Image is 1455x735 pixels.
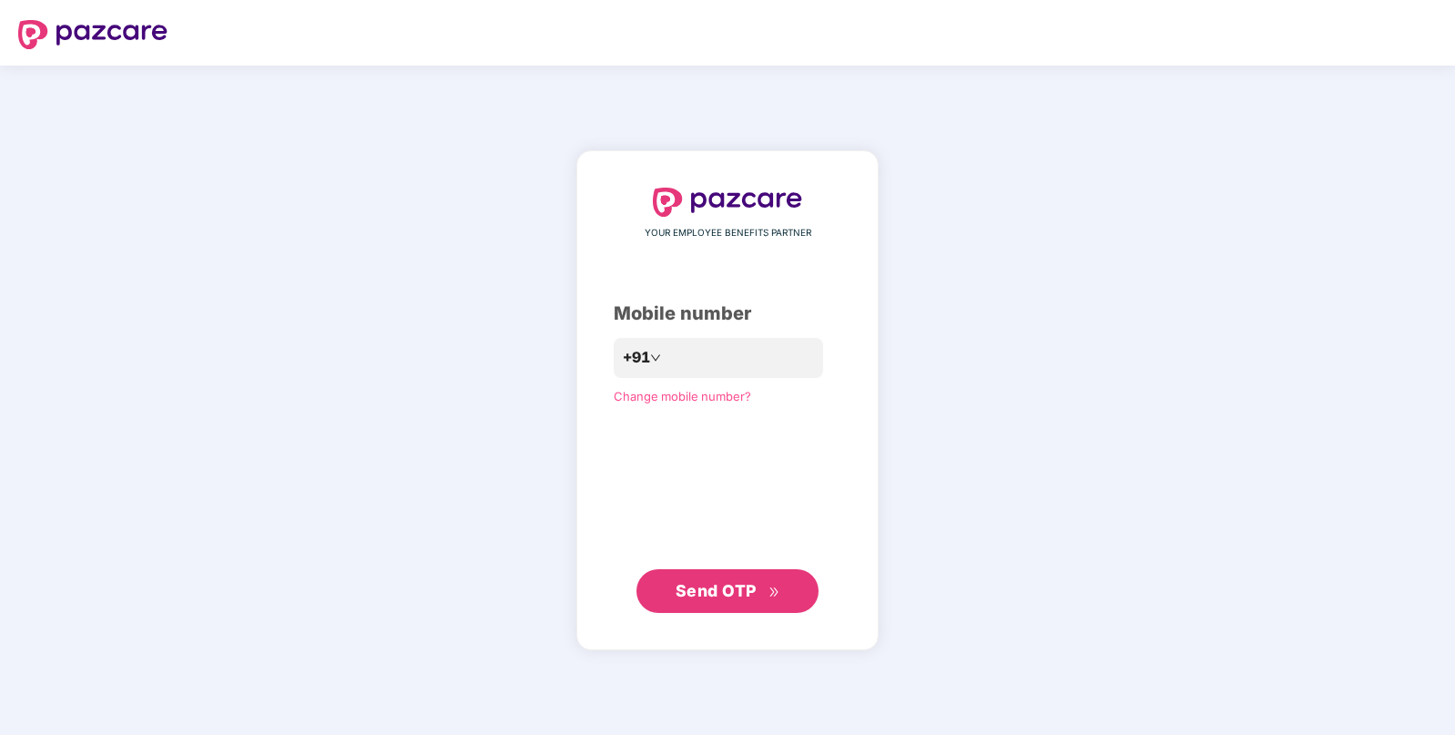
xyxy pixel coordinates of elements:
[614,389,751,403] a: Change mobile number?
[645,226,811,240] span: YOUR EMPLOYEE BENEFITS PARTNER
[18,20,168,49] img: logo
[768,587,780,598] span: double-right
[623,346,650,369] span: +91
[650,352,661,363] span: down
[653,188,802,217] img: logo
[676,581,757,600] span: Send OTP
[636,569,819,613] button: Send OTPdouble-right
[614,300,841,328] div: Mobile number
